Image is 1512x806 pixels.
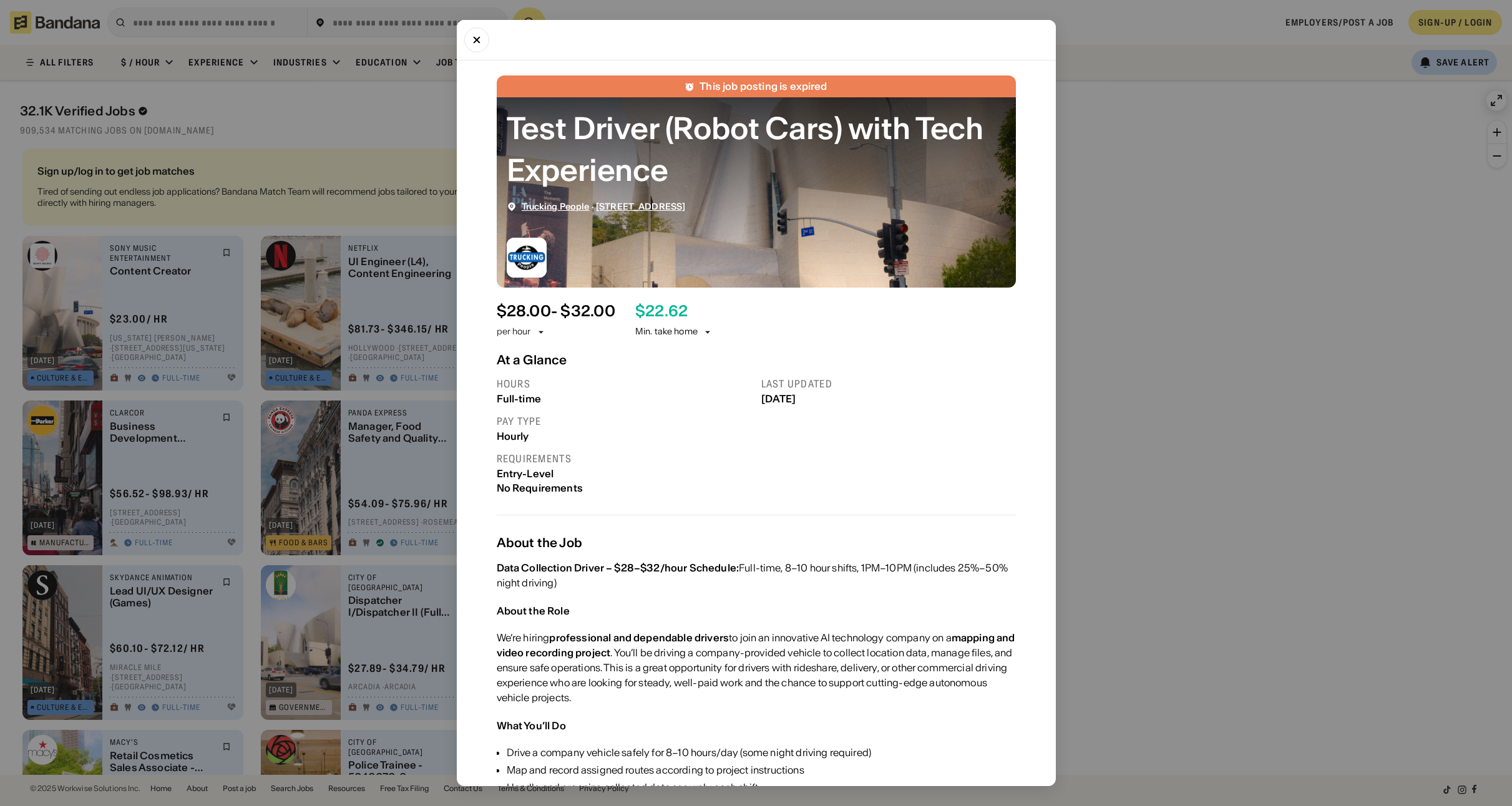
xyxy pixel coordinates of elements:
[761,393,1016,405] div: [DATE]
[635,326,713,338] div: Min. take home
[497,719,566,732] div: What You’ll Do
[497,535,1016,550] div: About the Job
[497,393,751,405] div: Full-time
[549,631,729,644] div: professional and dependable drivers
[497,561,688,574] div: Data Collection Driver – $28–$32/hour
[497,352,1016,367] div: At a Glance
[761,377,1016,391] div: Last updated
[497,630,1016,705] div: We’re hiring to join an innovative AI technology company on a . You’ll be driving a company-provi...
[596,201,685,212] a: [STREET_ADDRESS]
[507,745,872,760] div: Drive a company vehicle safely for 8–10 hours/day (some night driving required)
[522,201,590,212] a: Trucking People
[507,780,872,795] div: Handle and organize collected data securely each shift
[497,303,615,321] div: $ 28.00 - $32.00
[690,561,739,574] div: Schedule:
[497,560,1016,590] div: Full-time, 8–10 hour shifts, 1PM–10PM (includes 25%–50% night driving)
[497,631,1015,659] div: mapping and video recording project
[464,27,489,52] button: Close
[497,482,751,494] div: No Requirements
[700,80,827,92] div: This job posting is expired
[497,430,751,442] div: Hourly
[497,452,751,465] div: Requirements
[507,107,1006,191] div: Test Driver (Robot Cars) with Tech Experience
[497,415,751,428] div: Pay type
[497,604,570,617] div: About the Role
[497,468,751,480] div: Entry-Level
[497,326,531,338] div: per hour
[497,377,751,391] div: Hours
[635,303,688,321] div: $ 22.62
[522,201,686,212] div: ·
[507,762,872,777] div: Map and record assigned routes according to project instructions
[507,238,547,278] img: Trucking People logo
